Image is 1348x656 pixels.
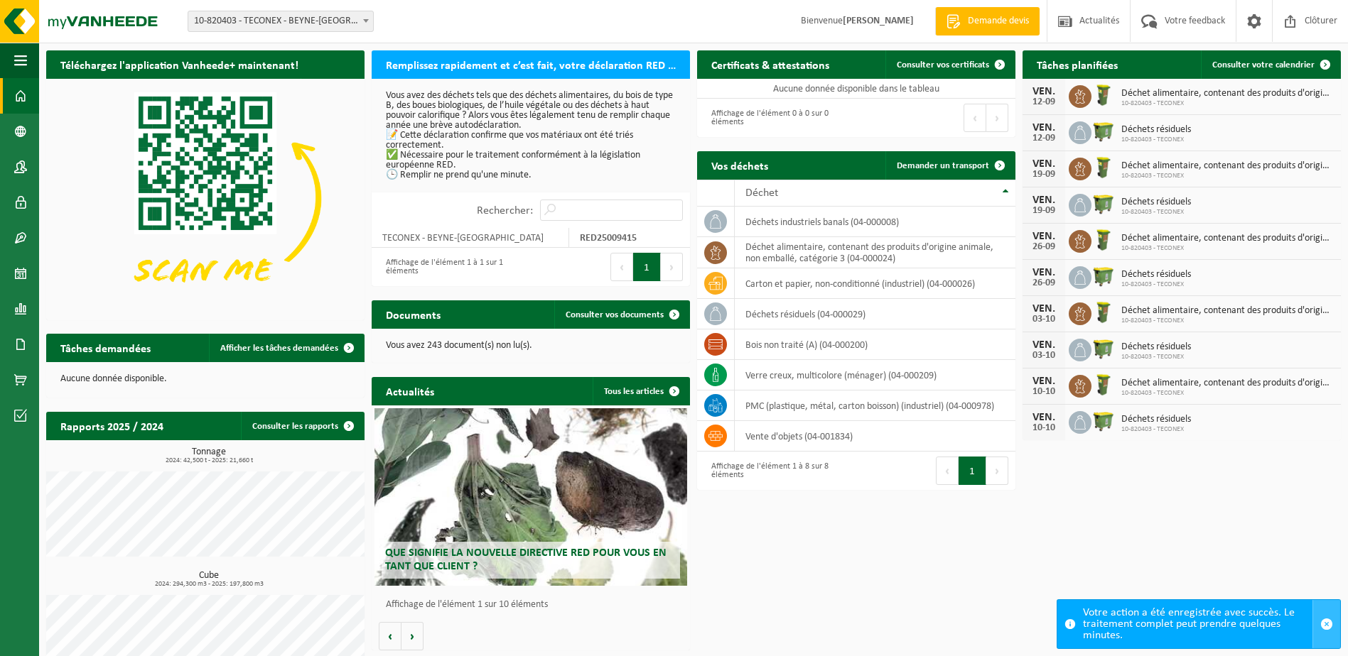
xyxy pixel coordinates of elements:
[1091,409,1116,433] img: WB-1100-HPE-GN-50
[46,412,178,439] h2: Rapports 2025 / 2024
[372,50,690,78] h2: Remplissez rapidement et c’est fait, votre déclaration RED pour 2025
[385,547,667,572] span: Que signifie la nouvelle directive RED pour vous en tant que client ?
[1091,155,1116,180] img: WB-0060-HPE-GN-50
[735,390,1015,421] td: PMC (plastique, métal, carton boisson) (industriel) (04-000978)
[964,14,1032,28] span: Demande devis
[46,79,365,317] img: Download de VHEPlus App
[1030,315,1058,324] div: 03-10
[897,161,989,170] span: Demander un transport
[1121,317,1334,325] span: 10-820403 - TECONEX
[372,377,448,405] h2: Actualités
[610,253,633,281] button: Previous
[885,151,1014,180] a: Demander un transport
[1121,124,1191,136] span: Déchets résiduels
[1121,88,1334,99] span: Déchet alimentaire, contenant des produits d'origine animale, non emballé, catég...
[745,187,778,199] span: Déchet
[1121,197,1191,208] span: Déchets résiduels
[1091,119,1116,143] img: WB-1100-HPE-GN-50
[53,581,365,588] span: 2024: 294,300 m3 - 2025: 197,800 m3
[188,11,373,31] span: 10-820403 - TECONEX - BEYNE-HEUSAY
[1030,195,1058,206] div: VEN.
[1121,341,1191,353] span: Déchets résiduels
[1121,136,1191,144] span: 10-820403 - TECONEX
[1121,425,1191,434] span: 10-820403 - TECONEX
[735,329,1015,360] td: bois non traité (A) (04-000200)
[697,50,843,78] h2: Certificats & attestations
[704,455,849,486] div: Affichage de l'élément 1 à 8 sur 8 éléments
[735,207,1015,237] td: déchets industriels banals (04-000008)
[1212,60,1315,70] span: Consulter votre calendrier
[53,447,365,464] h3: Tonnage
[209,334,363,362] a: Afficher les tâches demandées
[959,457,986,485] button: 1
[372,300,455,328] h2: Documents
[986,457,1008,485] button: Next
[1030,122,1058,133] div: VEN.
[1121,305,1334,317] span: Déchet alimentaire, contenant des produits d'origine animale, non emballé, catég...
[1030,206,1058,216] div: 19-09
[1030,303,1058,315] div: VEN.
[220,344,338,353] span: Afficher les tâches demandées
[1030,267,1058,278] div: VEN.
[1201,50,1339,79] a: Consulter votre calendrier
[593,377,689,405] a: Tous les articles
[935,7,1040,35] a: Demande devis
[1030,242,1058,252] div: 26-09
[1091,337,1116,361] img: WB-1100-HPE-GN-50
[986,104,1008,132] button: Next
[1030,278,1058,288] div: 26-09
[1083,600,1312,648] div: Votre action a été enregistrée avec succès. Le traitement complet peut prendre quelques minutes.
[704,102,849,133] div: Affichage de l'élément 0 à 0 sur 0 éléments
[735,360,1015,390] td: verre creux, multicolore (ménager) (04-000209)
[1030,339,1058,351] div: VEN.
[1023,50,1132,78] h2: Tâches planifiées
[1030,351,1058,361] div: 03-10
[1091,300,1116,324] img: WB-0060-HPE-GN-50
[1121,172,1334,180] span: 10-820403 - TECONEX
[964,104,986,132] button: Previous
[1091,228,1116,252] img: WB-0060-HPE-GN-50
[661,253,683,281] button: Next
[735,237,1015,268] td: déchet alimentaire, contenant des produits d'origine animale, non emballé, catégorie 3 (04-000024)
[46,334,165,361] h2: Tâches demandées
[188,11,374,32] span: 10-820403 - TECONEX - BEYNE-HEUSAY
[1030,412,1058,423] div: VEN.
[1121,208,1191,217] span: 10-820403 - TECONEX
[386,341,676,351] p: Vous avez 243 document(s) non lu(s).
[379,251,524,283] div: Affichage de l'élément 1 à 1 sur 1 éléments
[1091,83,1116,107] img: WB-0060-HPE-GN-50
[386,600,683,610] p: Affichage de l'élément 1 sur 10 éléments
[1091,373,1116,397] img: WB-0060-HPE-GN-50
[1121,280,1191,289] span: 10-820403 - TECONEX
[1121,353,1191,361] span: 10-820403 - TECONEX
[1030,86,1058,97] div: VEN.
[843,16,914,26] strong: [PERSON_NAME]
[1091,264,1116,288] img: WB-1100-HPE-GN-50
[1121,378,1334,389] span: Déchet alimentaire, contenant des produits d'origine animale, non emballé, catég...
[1030,158,1058,170] div: VEN.
[1121,414,1191,425] span: Déchets résiduels
[401,622,424,650] button: Volgende
[1121,269,1191,280] span: Déchets résiduels
[372,228,569,248] td: TECONEX - BEYNE-[GEOGRAPHIC_DATA]
[735,268,1015,299] td: carton et papier, non-conditionné (industriel) (04-000026)
[697,151,782,179] h2: Vos déchets
[1121,99,1334,108] span: 10-820403 - TECONEX
[1030,423,1058,433] div: 10-10
[477,205,533,217] label: Rechercher:
[554,300,689,329] a: Consulter vos documents
[1121,233,1334,244] span: Déchet alimentaire, contenant des produits d'origine animale, non emballé, catég...
[1030,97,1058,107] div: 12-09
[735,421,1015,452] td: vente d'objets (04-001834)
[936,457,959,485] button: Previous
[1121,389,1334,398] span: 10-820403 - TECONEX
[46,50,313,78] h2: Téléchargez l'application Vanheede+ maintenant!
[386,91,676,180] p: Vous avez des déchets tels que des déchets alimentaires, du bois de type B, des boues biologiques...
[379,622,401,650] button: Vorige
[735,299,1015,329] td: déchets résiduels (04-000029)
[633,253,661,281] button: 1
[1121,160,1334,172] span: Déchet alimentaire, contenant des produits d'origine animale, non emballé, catég...
[60,374,350,384] p: Aucune donnée disponible.
[53,571,365,588] h3: Cube
[897,60,989,70] span: Consulter vos certificats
